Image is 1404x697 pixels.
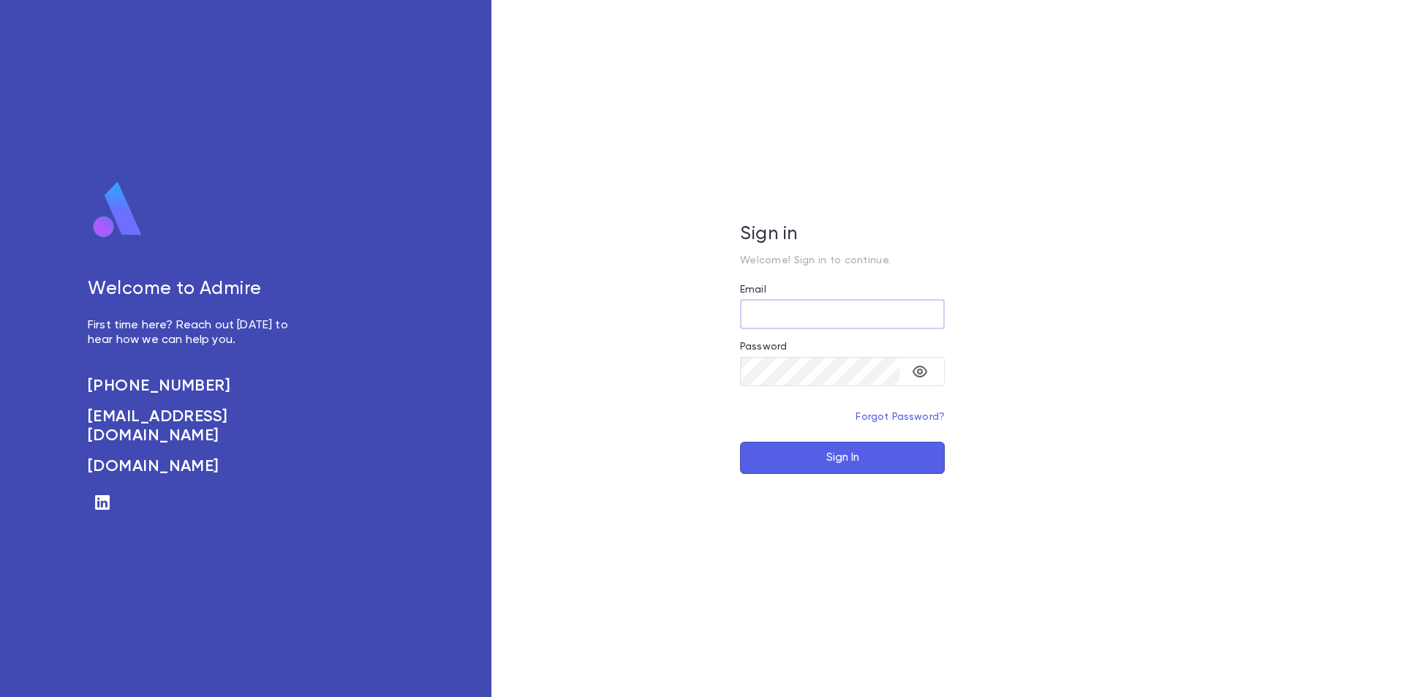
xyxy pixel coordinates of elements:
img: logo [88,181,148,239]
h5: Welcome to Admire [88,279,304,301]
button: toggle password visibility [905,357,935,386]
label: Email [740,284,766,295]
p: Welcome! Sign in to continue. [740,255,945,266]
h5: Sign in [740,224,945,246]
button: Sign In [740,442,945,474]
a: [DOMAIN_NAME] [88,457,304,476]
a: [EMAIL_ADDRESS][DOMAIN_NAME] [88,407,304,445]
a: Forgot Password? [856,412,945,422]
label: Password [740,341,787,353]
p: First time here? Reach out [DATE] to hear how we can help you. [88,318,304,347]
a: [PHONE_NUMBER] [88,377,304,396]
